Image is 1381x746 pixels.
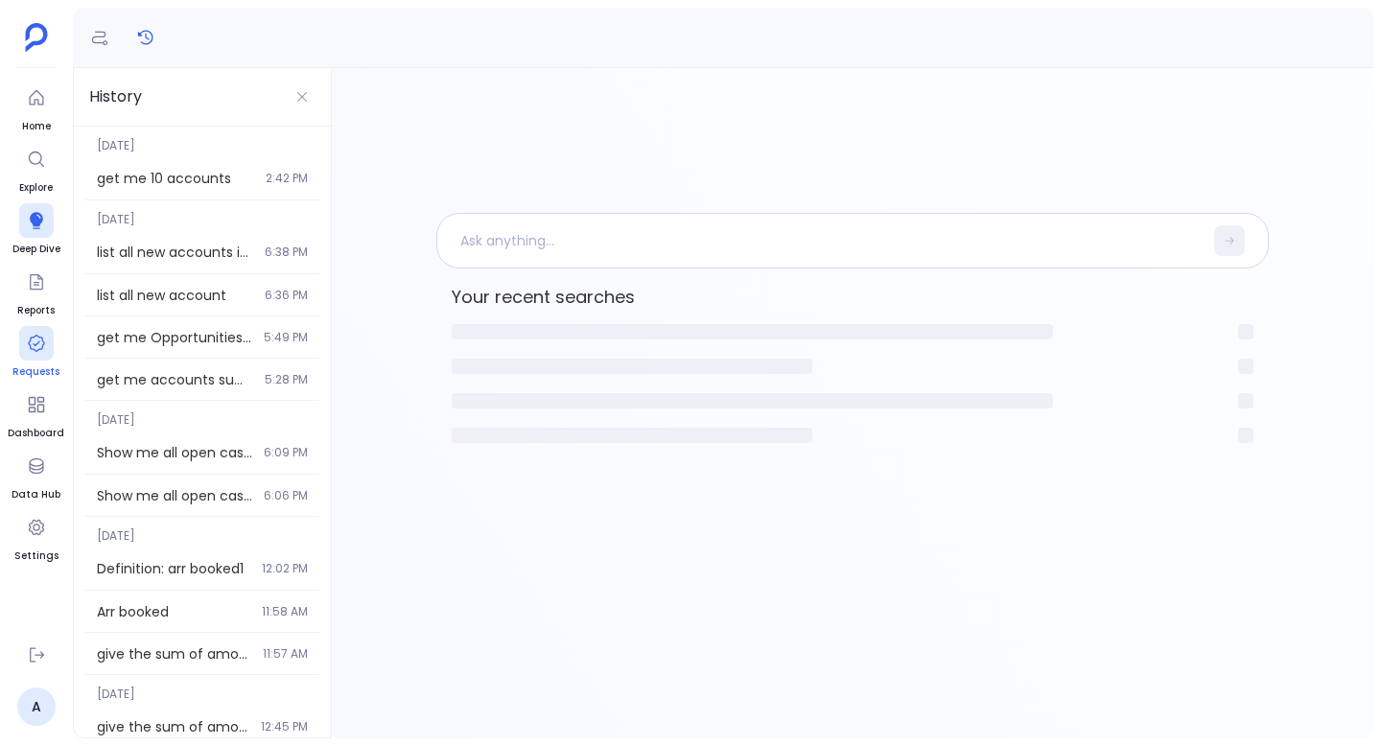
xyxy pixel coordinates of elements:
[265,288,308,303] span: 6:36 PM
[12,487,60,502] span: Data Hub
[264,445,308,460] span: 6:09 PM
[97,602,250,621] span: Arr booked
[14,548,59,564] span: Settings
[97,717,249,736] span: give the sum of amount for the opportunities that are created in the last year of july.
[85,401,319,428] span: [DATE]
[97,486,252,505] span: Show me all open cases in the last 5 quarters
[97,328,252,347] span: get me Opportunities Summary
[266,171,308,186] span: 2:42 PM
[85,127,319,153] span: [DATE]
[265,245,308,260] span: 6:38 PM
[17,688,56,726] a: A
[97,169,254,188] span: get me 10 accounts
[12,449,60,502] a: Data Hub
[89,84,142,109] h3: History
[12,364,59,380] span: Requests
[19,180,54,196] span: Explore
[14,510,59,564] a: Settings
[12,326,59,380] a: Requests
[261,719,308,734] span: 12:45 PM
[97,286,253,305] span: list all new account
[85,675,319,702] span: [DATE]
[12,203,60,257] a: Deep Dive
[85,200,319,227] span: [DATE]
[262,561,308,576] span: 12:02 PM
[97,443,252,462] span: Show me all open cases in the last 5 quarters
[97,644,251,664] span: give the sum of amount for the opportunities that are created in the last year of july.
[19,81,54,134] a: Home
[85,517,319,544] span: [DATE]
[19,142,54,196] a: Explore
[263,646,308,662] span: 11:57 AM
[262,604,308,619] span: 11:58 AM
[19,119,54,134] span: Home
[12,242,60,257] span: Deep Dive
[130,22,161,53] button: History
[17,265,55,318] a: Reports
[8,426,64,441] span: Dashboard
[436,280,1270,315] span: Your recent searches
[17,303,55,318] span: Reports
[8,387,64,441] a: Dashboard
[97,243,253,262] span: list all new accounts in last 1 year
[97,559,250,578] span: Definition: arr booked1
[265,372,308,387] span: 5:28 PM
[264,488,308,503] span: 6:06 PM
[84,22,115,53] button: Definitions
[25,23,48,52] img: petavue logo
[97,370,253,389] span: get me accounts summary
[264,330,308,345] span: 5:49 PM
